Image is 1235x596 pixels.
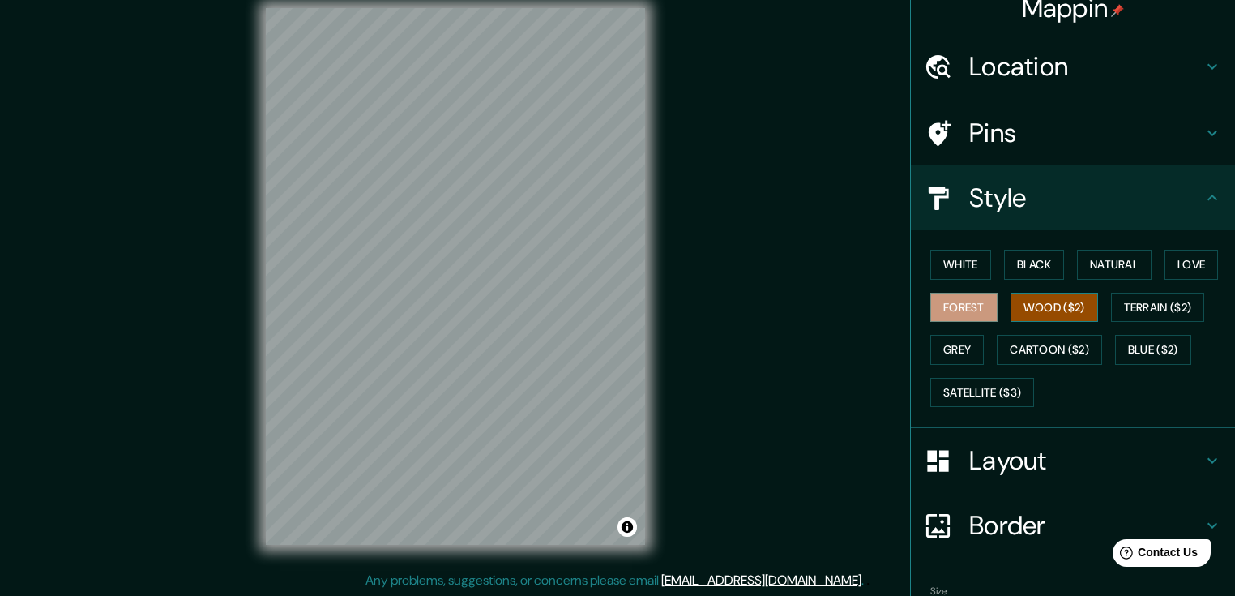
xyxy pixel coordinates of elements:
button: Natural [1077,250,1152,280]
h4: Border [969,509,1203,542]
button: Blue ($2) [1115,335,1191,365]
div: Border [911,493,1235,558]
canvas: Map [266,8,645,545]
h4: Layout [969,444,1203,477]
a: [EMAIL_ADDRESS][DOMAIN_NAME] [661,572,861,589]
button: Toggle attribution [617,517,637,537]
button: Cartoon ($2) [997,335,1102,365]
button: Grey [930,335,984,365]
iframe: Help widget launcher [1091,533,1217,578]
div: . [866,571,870,590]
button: Wood ($2) [1011,293,1098,323]
div: . [864,571,866,590]
div: Layout [911,428,1235,493]
div: Pins [911,101,1235,165]
button: Black [1004,250,1065,280]
h4: Pins [969,117,1203,149]
img: pin-icon.png [1111,4,1124,17]
button: White [930,250,991,280]
button: Forest [930,293,998,323]
div: Style [911,165,1235,230]
p: Any problems, suggestions, or concerns please email . [365,571,864,590]
h4: Location [969,50,1203,83]
button: Terrain ($2) [1111,293,1205,323]
button: Love [1164,250,1218,280]
button: Satellite ($3) [930,378,1034,408]
h4: Style [969,182,1203,214]
div: Location [911,34,1235,99]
